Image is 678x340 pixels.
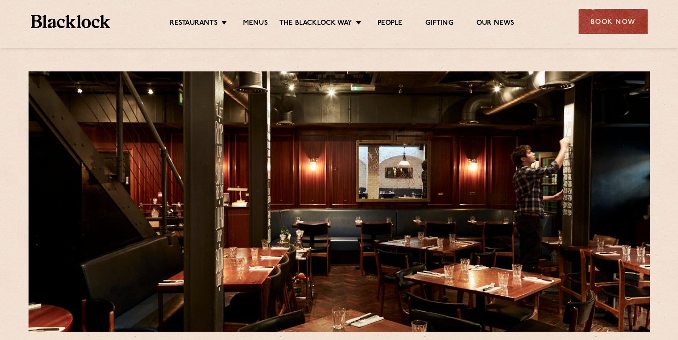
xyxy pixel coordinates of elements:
[377,19,402,29] a: People
[579,9,648,34] div: Book Now
[31,15,110,28] img: BL_Textured_Logo-footer-cropped.svg
[425,19,453,29] a: Gifting
[476,19,515,29] a: Our News
[170,19,218,29] a: Restaurants
[243,19,268,29] a: Menus
[279,19,352,29] a: The Blacklock Way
